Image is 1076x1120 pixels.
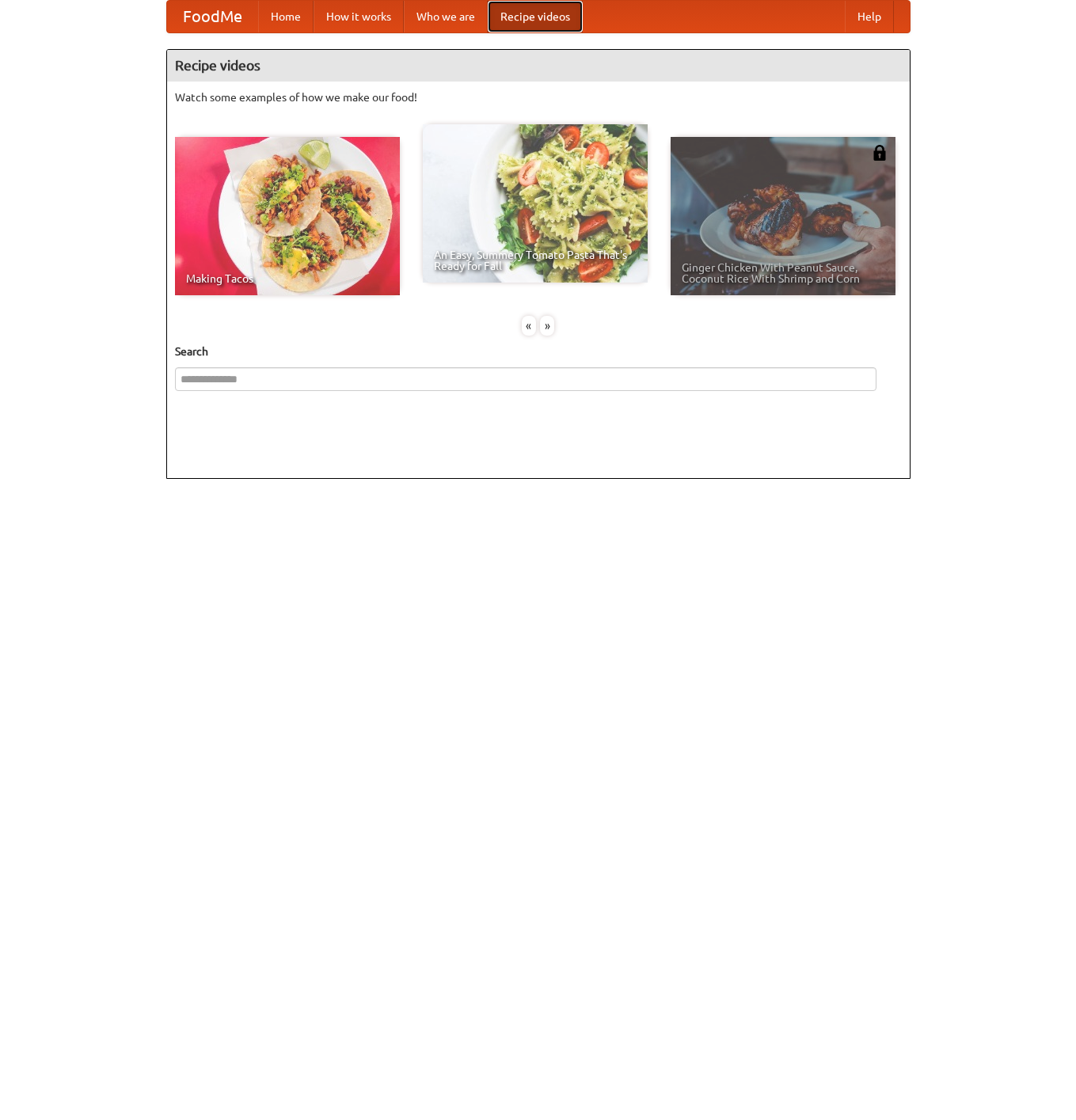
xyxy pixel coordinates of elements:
img: 483408.png [872,145,888,161]
h4: Recipe videos [167,50,910,82]
a: How it works [314,1,404,32]
a: Recipe videos [488,1,583,32]
a: An Easy, Summery Tomato Pasta That's Ready for Fall [423,124,648,283]
a: Who we are [404,1,488,32]
a: Home [258,1,314,32]
a: FoodMe [167,1,258,32]
div: » [540,316,554,336]
h5: Search [175,344,902,359]
span: Making Tacos [186,273,389,284]
p: Watch some examples of how we make our food! [175,89,902,105]
a: Help [845,1,894,32]
span: An Easy, Summery Tomato Pasta That's Ready for Fall [434,249,637,271]
div: « [522,316,536,336]
a: Making Tacos [175,137,400,295]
